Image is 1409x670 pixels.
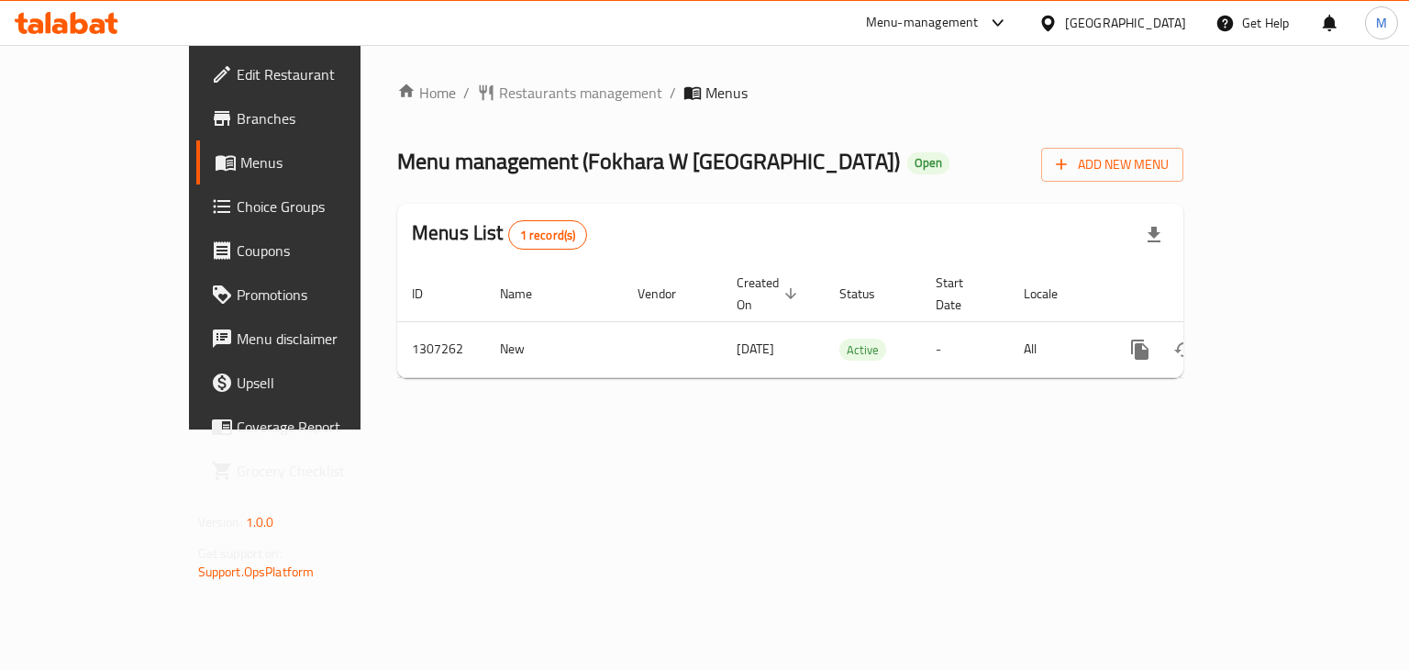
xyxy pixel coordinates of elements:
li: / [670,82,676,104]
a: Edit Restaurant [196,52,425,96]
span: Get support on: [198,542,283,565]
span: Created On [737,272,803,316]
a: Coverage Report [196,405,425,449]
span: Locale [1024,283,1082,305]
span: Upsell [237,372,410,394]
button: more [1118,328,1162,372]
div: Menu-management [866,12,979,34]
td: New [485,321,623,377]
a: Branches [196,96,425,140]
span: Menus [705,82,748,104]
span: Add New Menu [1056,153,1169,176]
span: Coupons [237,240,410,262]
span: Menus [240,151,410,173]
span: Version: [198,510,243,534]
span: Vendor [638,283,700,305]
span: Restaurants management [499,82,662,104]
div: Active [839,339,886,361]
span: Name [500,283,556,305]
td: - [921,321,1009,377]
span: Menu management ( Fokhara W [GEOGRAPHIC_DATA] ) [397,140,900,182]
nav: breadcrumb [397,82,1183,104]
span: Open [907,155,949,171]
a: Coupons [196,229,425,273]
span: Menu disclaimer [237,328,410,350]
td: 1307262 [397,321,485,377]
span: Branches [237,107,410,129]
a: Grocery Checklist [196,449,425,493]
button: Add New Menu [1041,148,1183,182]
div: Open [907,152,949,174]
span: Start Date [936,272,987,316]
a: Support.OpsPlatform [198,560,315,584]
span: Status [839,283,899,305]
span: [DATE] [737,337,774,361]
table: enhanced table [397,266,1309,378]
span: Choice Groups [237,195,410,218]
span: 1.0.0 [246,510,274,534]
a: Restaurants management [477,82,662,104]
span: Grocery Checklist [237,460,410,482]
li: / [463,82,470,104]
span: 1 record(s) [509,227,587,244]
a: Menu disclaimer [196,317,425,361]
div: [GEOGRAPHIC_DATA] [1065,13,1186,33]
span: Edit Restaurant [237,63,410,85]
div: Total records count [508,220,588,250]
td: All [1009,321,1104,377]
span: M [1376,13,1387,33]
th: Actions [1104,266,1309,322]
span: Promotions [237,284,410,306]
a: Menus [196,140,425,184]
span: Coverage Report [237,416,410,438]
div: Export file [1132,213,1176,257]
h2: Menus List [412,219,587,250]
a: Promotions [196,273,425,317]
span: Active [839,340,886,361]
button: Change Status [1162,328,1206,372]
span: ID [412,283,447,305]
a: Home [397,82,456,104]
a: Choice Groups [196,184,425,229]
a: Upsell [196,361,425,405]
